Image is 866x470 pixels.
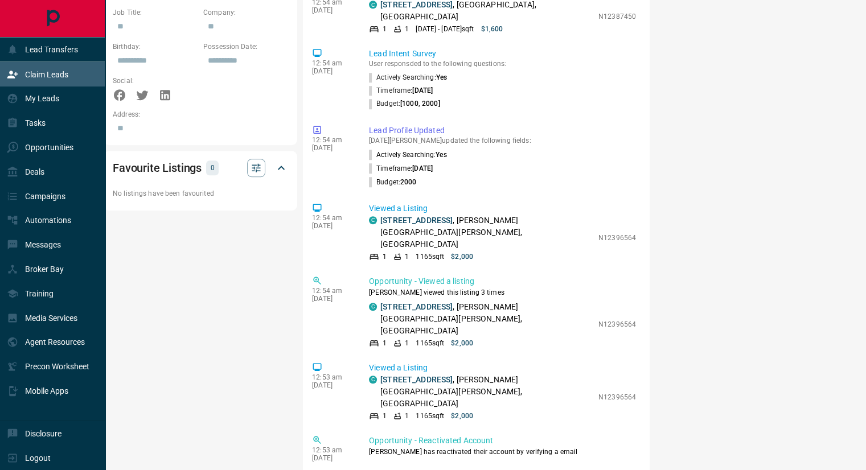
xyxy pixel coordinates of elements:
span: [DATE] [412,164,433,172]
p: , [PERSON_NAME][GEOGRAPHIC_DATA][PERSON_NAME], [GEOGRAPHIC_DATA] [380,374,593,410]
p: $2,000 [451,411,473,421]
p: 1 [405,24,409,34]
p: 1 [405,411,409,421]
p: Birthday: [113,42,198,52]
p: Lead Intent Survey [369,48,636,60]
p: 1 [405,252,409,262]
p: 1 [405,338,409,348]
p: [DATE] [312,454,352,462]
p: Actively Searching : [369,150,447,160]
p: 1165 sqft [416,338,444,348]
p: [DATE] [312,295,352,303]
span: [DATE] [412,86,433,94]
p: [DATE] [312,222,352,230]
p: 1 [383,411,387,421]
div: condos.ca [369,216,377,224]
a: [STREET_ADDRESS] [380,216,453,225]
p: $2,000 [451,338,473,348]
p: 1 [383,338,387,348]
div: Favourite Listings0 [113,154,288,182]
p: Viewed a Listing [369,362,636,374]
p: $1,600 [481,24,503,34]
p: , [PERSON_NAME][GEOGRAPHIC_DATA][PERSON_NAME], [GEOGRAPHIC_DATA] [380,301,593,337]
p: [PERSON_NAME] has reactivated their account by verifying a email [369,447,636,457]
p: [DATE] [312,144,352,152]
p: 12:54 am [312,59,352,67]
p: 0 [210,162,215,174]
p: Possession Date: [203,42,288,52]
p: [DATE][PERSON_NAME] updated the following fields: [369,137,636,145]
p: Address: [113,109,288,119]
span: [1000, 2000] [400,100,440,108]
p: actively searching : [369,73,447,83]
p: Budget : [369,177,416,187]
p: Social: [113,76,198,86]
p: 1 [383,24,387,34]
p: [DATE] [312,6,352,14]
p: 12:53 am [312,446,352,454]
p: Job Title: [113,7,198,18]
span: Yes [436,73,447,81]
p: Company: [203,7,288,18]
p: N12396564 [598,319,636,329]
p: Opportunity - Reactivated Account [369,435,636,447]
p: Lead Profile Updated [369,125,636,137]
p: [DATE] [312,67,352,75]
p: [PERSON_NAME] viewed this listing 3 times [369,287,636,298]
span: 2000 [400,178,416,186]
p: No listings have been favourited [113,188,288,199]
p: $2,000 [451,252,473,262]
p: N12396564 [598,233,636,243]
p: 12:54 am [312,287,352,295]
p: N12387450 [598,11,636,22]
p: Opportunity - Viewed a listing [369,275,636,287]
p: 12:54 am [312,214,352,222]
span: Yes [436,151,446,159]
p: timeframe : [369,86,433,96]
div: condos.ca [369,1,377,9]
p: 1165 sqft [416,411,444,421]
p: 12:53 am [312,373,352,381]
p: 1 [383,252,387,262]
p: Timeframe : [369,163,433,174]
a: [STREET_ADDRESS] [380,375,453,384]
p: 12:54 am [312,136,352,144]
p: N12396564 [598,392,636,402]
a: [STREET_ADDRESS] [380,302,453,311]
p: Viewed a Listing [369,203,636,215]
div: condos.ca [369,376,377,384]
p: 1165 sqft [416,252,444,262]
p: [DATE] - [DATE] sqft [416,24,474,34]
p: budget : [369,99,440,109]
p: , [PERSON_NAME][GEOGRAPHIC_DATA][PERSON_NAME], [GEOGRAPHIC_DATA] [380,215,593,250]
h2: Favourite Listings [113,159,202,177]
p: [DATE] [312,381,352,389]
div: condos.ca [369,303,377,311]
p: User responsded to the following questions: [369,60,636,68]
